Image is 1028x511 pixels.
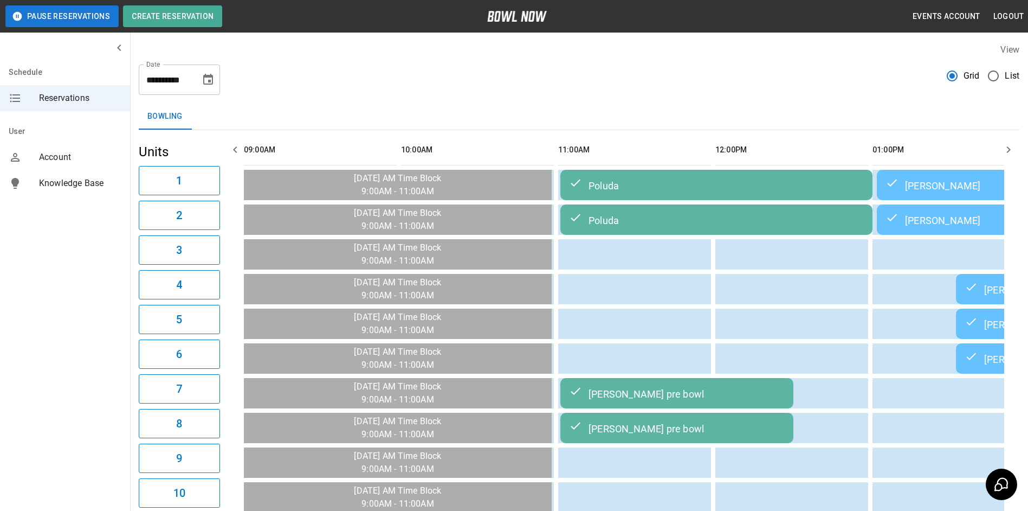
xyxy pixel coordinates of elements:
[139,235,220,265] button: 3
[197,69,219,91] button: Choose date, selected date is Sep 21, 2025
[39,177,121,190] span: Knowledge Base
[569,178,864,191] div: Poluda
[487,11,547,22] img: logo
[569,213,864,226] div: Poluda
[989,7,1028,27] button: Logout
[1005,69,1019,82] span: List
[139,340,220,369] button: 6
[176,241,182,259] h6: 3
[173,484,185,502] h6: 10
[5,5,119,27] button: Pause Reservations
[569,387,785,400] div: [PERSON_NAME] pre bowl
[139,305,220,334] button: 5
[176,346,182,363] h6: 6
[139,201,220,230] button: 2
[244,135,397,165] th: 09:00AM
[139,104,191,130] button: Bowling
[139,374,220,404] button: 7
[139,478,220,508] button: 10
[715,135,868,165] th: 12:00PM
[139,409,220,438] button: 8
[176,415,182,432] h6: 8
[139,104,1019,130] div: inventory tabs
[964,69,980,82] span: Grid
[176,207,182,224] h6: 2
[176,450,182,467] h6: 9
[39,151,121,164] span: Account
[139,444,220,473] button: 9
[176,380,182,398] h6: 7
[139,166,220,195] button: 1
[139,270,220,299] button: 4
[176,311,182,328] h6: 5
[176,172,182,189] h6: 1
[558,135,711,165] th: 11:00AM
[123,5,222,27] button: Create Reservation
[176,276,182,293] h6: 4
[569,421,785,435] div: [PERSON_NAME] pre bowl
[1000,44,1019,55] label: View
[908,7,985,27] button: Events Account
[139,143,220,161] h5: Units
[401,135,554,165] th: 10:00AM
[39,92,121,105] span: Reservations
